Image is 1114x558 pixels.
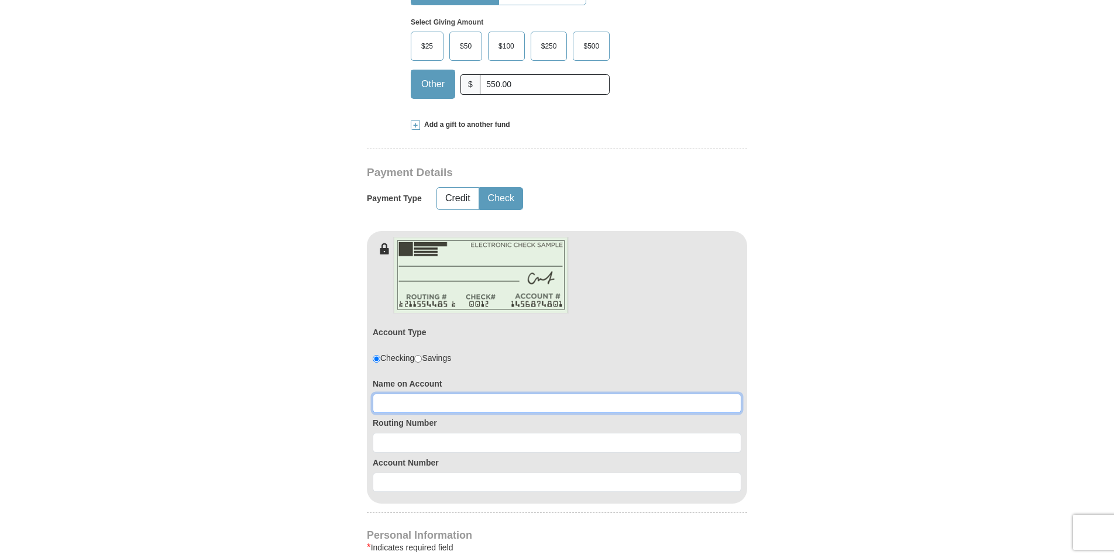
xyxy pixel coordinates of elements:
[367,540,747,554] div: Indicates required field
[373,378,741,390] label: Name on Account
[373,457,741,469] label: Account Number
[535,37,563,55] span: $250
[480,188,522,209] button: Check
[367,166,665,180] h3: Payment Details
[420,120,510,130] span: Add a gift to another fund
[367,531,747,540] h4: Personal Information
[454,37,477,55] span: $50
[373,326,427,338] label: Account Type
[437,188,479,209] button: Credit
[373,417,741,429] label: Routing Number
[411,18,483,26] strong: Select Giving Amount
[393,237,569,314] img: check-en.png
[460,74,480,95] span: $
[373,352,451,364] div: Checking Savings
[415,75,451,93] span: Other
[367,194,422,204] h5: Payment Type
[480,74,610,95] input: Other Amount
[577,37,605,55] span: $500
[493,37,520,55] span: $100
[415,37,439,55] span: $25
